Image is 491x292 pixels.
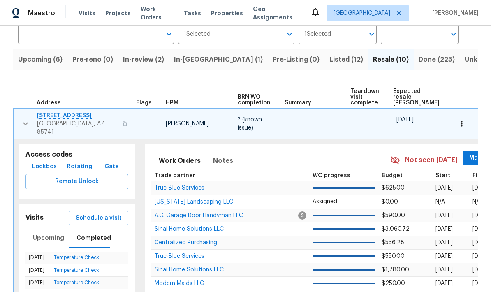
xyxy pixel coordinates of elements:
[472,280,490,286] span: [DATE]
[155,173,195,178] span: Trade partner
[54,268,99,273] a: Temperature Check
[298,211,306,220] span: 2
[435,253,453,259] span: [DATE]
[155,213,243,218] a: A.G. Garage Door Handyman LLC
[155,185,204,191] span: True-Blue Services
[313,173,350,178] span: WO progress
[155,185,204,190] a: True-Blue Services
[136,100,152,106] span: Flags
[472,213,490,218] span: [DATE]
[448,28,459,40] button: Open
[155,281,204,286] a: Modern Maids LLC
[174,54,263,65] span: In-[GEOGRAPHIC_DATA] (1)
[166,100,178,106] span: HPM
[25,252,51,264] td: [DATE]
[472,226,490,232] span: [DATE]
[123,54,164,65] span: In-review (2)
[163,28,175,40] button: Open
[435,173,450,178] span: Start
[37,100,61,106] span: Address
[28,9,55,17] span: Maestro
[155,254,204,259] a: True-Blue Services
[76,233,111,243] span: Completed
[155,240,217,245] a: Centralized Purchasing
[329,54,363,65] span: Listed (12)
[435,267,453,273] span: [DATE]
[105,9,131,17] span: Projects
[382,226,410,232] span: $3,060.72
[382,267,409,273] span: $1,780.00
[99,159,125,174] button: Gate
[435,240,453,246] span: [DATE]
[29,159,60,174] button: Lockbox
[429,9,479,17] span: [PERSON_NAME]
[435,213,453,218] span: [DATE]
[213,155,233,167] span: Notes
[184,10,201,16] span: Tasks
[435,280,453,286] span: [DATE]
[435,199,445,205] span: N/A
[159,155,201,167] span: Work Orders
[472,173,490,178] span: Finish
[155,240,217,246] span: Centralized Purchasing
[64,159,95,174] button: Rotating
[72,54,113,65] span: Pre-reno (0)
[405,155,458,165] span: Not seen [DATE]
[211,9,243,17] span: Properties
[32,176,122,187] span: Remote Unlock
[69,211,128,226] button: Schedule a visit
[313,197,375,206] p: Assigned
[184,31,211,38] span: 1 Selected
[382,253,405,259] span: $550.00
[366,28,378,40] button: Open
[435,185,453,191] span: [DATE]
[382,213,405,218] span: $590.00
[304,31,331,38] span: 1 Selected
[33,233,64,243] span: Upcoming
[25,174,128,189] button: Remote Unlock
[155,226,224,232] span: Sinai Home Solutions LLC
[472,253,490,259] span: [DATE]
[25,213,44,222] h5: Visits
[155,199,233,205] span: [US_STATE] Landscaping LLC
[284,28,295,40] button: Open
[472,185,490,191] span: [DATE]
[155,253,204,259] span: True-Blue Services
[350,88,379,106] span: Teardown visit complete
[79,9,95,17] span: Visits
[25,264,51,276] td: [DATE]
[382,173,403,178] span: Budget
[238,94,271,106] span: BRN WO completion
[155,199,233,204] a: [US_STATE] Landscaping LLC
[54,255,99,260] a: Temperature Check
[382,280,405,286] span: $250.00
[472,240,490,246] span: [DATE]
[273,54,320,65] span: Pre-Listing (0)
[32,162,57,172] span: Lockbox
[373,54,409,65] span: Resale (10)
[166,121,209,127] span: [PERSON_NAME]
[419,54,455,65] span: Done (225)
[382,240,404,246] span: $556.28
[67,162,92,172] span: Rotating
[54,280,99,285] a: Temperature Check
[25,276,51,289] td: [DATE]
[285,100,311,106] span: Summary
[472,267,490,273] span: [DATE]
[334,9,390,17] span: [GEOGRAPHIC_DATA]
[393,88,440,106] span: Expected resale [PERSON_NAME]
[238,117,262,131] span: ? (known issue)
[25,151,128,159] h5: Access codes
[472,199,482,205] span: N/A
[155,267,224,272] a: Sinai Home Solutions LLC
[253,5,301,21] span: Geo Assignments
[382,199,398,205] span: $0.00
[435,226,453,232] span: [DATE]
[102,162,122,172] span: Gate
[155,227,224,232] a: Sinai Home Solutions LLC
[76,213,122,223] span: Schedule a visit
[18,54,63,65] span: Upcoming (6)
[141,5,174,21] span: Work Orders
